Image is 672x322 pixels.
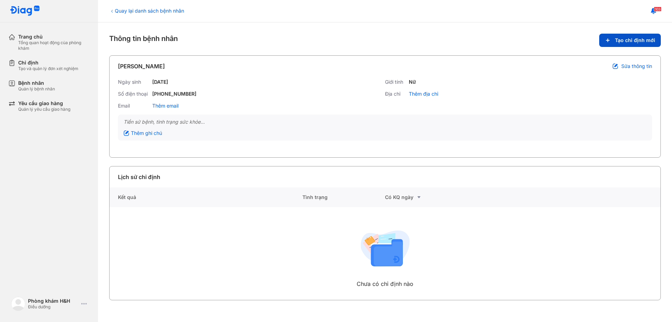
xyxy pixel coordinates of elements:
button: Tạo chỉ định mới [599,34,661,47]
div: Phòng khám H&H [28,298,78,304]
div: [PHONE_NUMBER] [152,91,196,97]
div: Thêm ghi chú [124,130,162,136]
div: [DATE] [152,79,168,85]
div: Giới tính [385,79,406,85]
div: Điều dưỡng [28,304,78,310]
span: Tạo chỉ định mới [615,37,655,43]
div: Bệnh nhân [18,80,55,86]
div: Tình trạng [302,187,385,207]
div: Chỉ định [18,60,78,66]
div: Tiền sử bệnh, tình trạng sức khỏe... [124,119,646,125]
span: 103 [654,7,661,12]
div: Thêm email [152,103,178,109]
div: Tổng quan hoạt động của phòng khám [18,40,90,51]
div: Lịch sử chỉ định [118,173,160,181]
div: [PERSON_NAME] [118,62,165,70]
div: Tạo và quản lý đơn xét nghiệm [18,66,78,71]
div: Quản lý yêu cầu giao hàng [18,107,70,112]
div: Kết quả [110,187,302,207]
div: Trang chủ [18,34,90,40]
div: Chưa có chỉ định nào [357,280,413,288]
div: Thông tin bệnh nhân [109,34,661,47]
div: Yêu cầu giao hàng [18,100,70,107]
div: Quản lý bệnh nhân [18,86,55,92]
div: Ngày sinh [118,79,149,85]
div: Nữ [409,79,416,85]
div: Quay lại danh sách bệnh nhân [109,7,184,14]
img: logo [10,6,40,16]
span: Sửa thông tin [621,63,652,69]
div: Có KQ ngày [385,193,468,201]
div: Địa chỉ [385,91,406,97]
img: logo [11,297,25,311]
div: Thêm địa chỉ [409,91,438,97]
div: Số điện thoại [118,91,149,97]
div: Email [118,103,149,109]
